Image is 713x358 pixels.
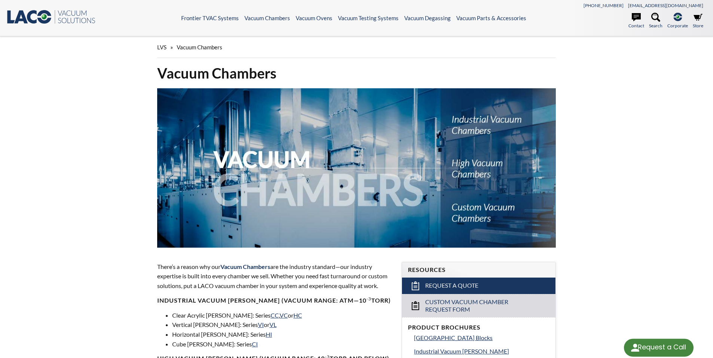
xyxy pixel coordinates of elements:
li: Clear Acrylic [PERSON_NAME]: Series , or [172,310,393,320]
li: Horizontal [PERSON_NAME]: Series [172,330,393,339]
sup: -3 [366,296,371,302]
img: round button [629,342,641,354]
div: » [157,37,556,58]
h1: Vacuum Chambers [157,64,556,82]
a: CI [252,340,258,348]
a: [PHONE_NUMBER] [583,3,624,8]
a: Custom Vacuum Chamber Request Form [402,294,555,318]
a: Vacuum Degassing [404,15,451,21]
a: HI [266,331,272,338]
a: Frontier TVAC Systems [181,15,239,21]
a: VC [280,312,288,319]
a: VL [269,321,277,328]
a: Request a Quote [402,278,555,294]
span: Corporate [667,22,688,29]
a: Vacuum Ovens [296,15,332,21]
span: Vacuum Chambers [220,263,270,270]
a: [EMAIL_ADDRESS][DOMAIN_NAME] [628,3,703,8]
h4: Resources [408,266,549,274]
li: Cube [PERSON_NAME]: Series [172,339,393,349]
p: There’s a reason why our are the industry standard—our industry expertise is built into every cha... [157,262,393,291]
a: Contact [628,13,644,29]
a: CC [271,312,279,319]
a: [GEOGRAPHIC_DATA] Blocks [414,333,549,343]
a: Vacuum Chambers [244,15,290,21]
a: Vacuum Parts & Accessories [456,15,526,21]
span: LVS [157,44,167,51]
span: Industrial Vacuum [PERSON_NAME] [414,348,509,355]
img: Vacuum Chambers [157,88,556,248]
span: Vacuum Chambers [177,44,222,51]
span: [GEOGRAPHIC_DATA] Blocks [414,334,493,341]
a: Industrial Vacuum [PERSON_NAME] [414,346,549,356]
li: Vertical [PERSON_NAME]: Series or [172,320,393,330]
a: HC [293,312,302,319]
div: Request a Call [624,339,694,357]
a: Store [693,13,703,29]
h4: Product Brochures [408,324,549,331]
a: VI [258,321,264,328]
a: Vacuum Testing Systems [338,15,399,21]
span: Request a Quote [425,282,478,290]
h4: Industrial Vacuum [PERSON_NAME] (vacuum range: atm—10 Torr) [157,297,393,305]
div: Request a Call [638,339,686,356]
a: Search [649,13,662,29]
span: Custom Vacuum Chamber Request Form [425,298,533,314]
